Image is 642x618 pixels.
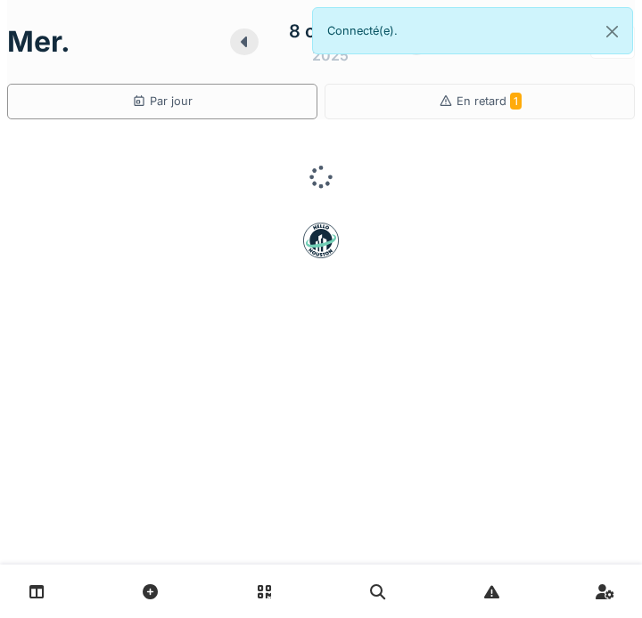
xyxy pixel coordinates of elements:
[289,18,372,45] div: 8 octobre
[132,93,193,110] div: Par jour
[592,8,632,55] button: Close
[312,45,349,66] div: 2025
[303,223,339,258] img: badge-BVDL4wpA.svg
[457,94,522,108] span: En retard
[510,93,522,110] span: 1
[7,25,70,59] h1: mer.
[312,7,633,54] div: Connecté(e).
